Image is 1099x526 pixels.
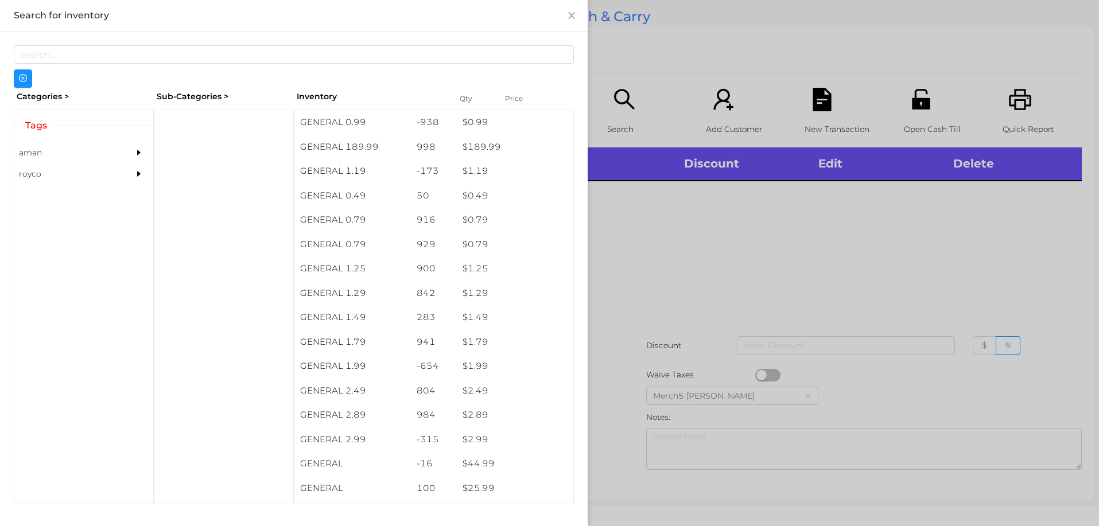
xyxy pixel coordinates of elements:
div: $ 1.19 [457,159,573,184]
div: Categories > [14,88,154,106]
div: 929 [411,232,457,257]
div: $ 0.79 [457,232,573,257]
div: GENERAL 1.79 [294,330,411,354]
div: -173 [411,159,457,184]
div: 941 [411,330,457,354]
div: aman [14,142,119,163]
div: Qty [457,91,491,107]
div: $ 1.79 [457,330,573,354]
div: GENERAL 0.79 [294,232,411,257]
button: icon: plus-circle [14,69,32,88]
div: GENERAL 2.49 [294,379,411,403]
div: $ 189.99 [457,135,573,159]
div: $ 1.99 [457,354,573,379]
div: 900 [411,256,457,281]
div: Price [502,91,548,107]
i: icon: close [567,11,576,20]
div: 916 [411,208,457,232]
div: GENERAL 1.25 [294,256,411,281]
span: Tags [20,119,53,133]
div: 283 [411,305,457,330]
div: GENERAL 1.29 [294,281,411,306]
div: $ 1.49 [457,305,573,330]
div: GENERAL 2.89 [294,403,411,427]
div: $ 2.89 [457,403,573,427]
div: $ 1.29 [457,281,573,306]
div: -938 [411,110,457,135]
div: $ 1.25 [457,256,573,281]
div: $ 44.99 [457,451,573,476]
div: 50 [411,184,457,208]
div: 100 [411,476,457,501]
div: GENERAL [294,451,411,476]
div: -16 [411,451,457,476]
input: Search... [14,45,574,64]
div: $ 2.99 [457,427,573,452]
div: GENERAL [294,500,411,525]
div: $ 0.79 [457,208,573,232]
i: icon: caret-right [135,149,143,157]
div: GENERAL 0.79 [294,208,411,232]
div: $ 0.99 [457,110,573,135]
div: -654 [411,354,457,379]
div: Sub-Categories > [154,88,294,106]
div: Inventory [297,91,445,103]
div: Search for inventory [14,9,574,22]
div: -315 [411,427,457,452]
div: GENERAL 0.49 [294,184,411,208]
i: icon: caret-right [135,170,143,178]
div: 984 [411,403,457,427]
div: GENERAL 2.99 [294,427,411,452]
div: $ 0.49 [457,184,573,208]
div: GENERAL [294,476,411,501]
div: GENERAL 189.99 [294,135,411,159]
div: GENERAL 1.49 [294,305,411,330]
div: $ 25.99 [457,476,573,501]
div: royco [14,163,119,185]
div: -17 [411,500,457,525]
div: 842 [411,281,457,306]
div: 998 [411,135,457,159]
div: $ 2.49 [457,379,573,403]
div: GENERAL 1.99 [294,354,411,379]
div: GENERAL 1.19 [294,159,411,184]
div: $ 54.99 [457,500,573,525]
div: GENERAL 0.99 [294,110,411,135]
div: 804 [411,379,457,403]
